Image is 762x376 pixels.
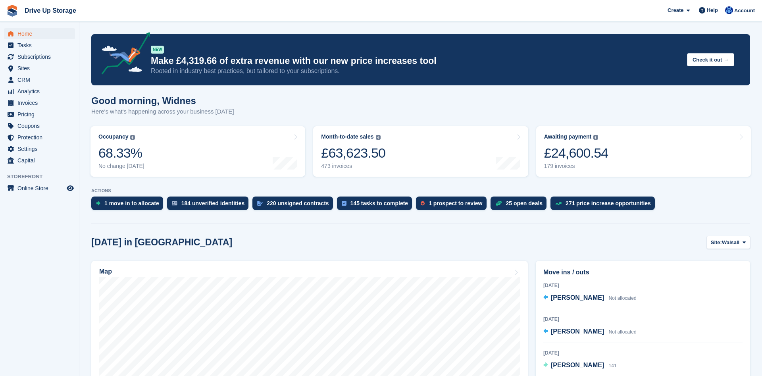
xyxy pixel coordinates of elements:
a: 220 unsigned contracts [252,197,337,214]
span: Home [17,28,65,39]
a: menu [4,86,75,97]
div: 25 open deals [506,200,543,206]
a: 145 tasks to complete [337,197,416,214]
div: No change [DATE] [98,163,144,170]
p: Here's what's happening across your business [DATE] [91,107,234,116]
span: Capital [17,155,65,166]
a: menu [4,155,75,166]
a: menu [4,51,75,62]
span: Settings [17,143,65,154]
a: [PERSON_NAME] Not allocated [543,293,637,303]
h2: Move ins / outs [543,268,743,277]
div: 220 unsigned contracts [267,200,329,206]
span: Subscriptions [17,51,65,62]
div: 145 tasks to complete [350,200,408,206]
span: Sites [17,63,65,74]
img: icon-info-grey-7440780725fd019a000dd9b08b2336e03edf1995a4989e88bcd33f0948082b44.svg [130,135,135,140]
img: Widnes Team [725,6,733,14]
img: deal-1b604bf984904fb50ccaf53a9ad4b4a5d6e5aea283cecdc64d6e3604feb123c2.svg [495,201,502,206]
span: Storefront [7,173,79,181]
a: [PERSON_NAME] Not allocated [543,327,637,337]
a: menu [4,183,75,194]
div: [DATE] [543,316,743,323]
img: price_increase_opportunities-93ffe204e8149a01c8c9dc8f82e8f89637d9d84a8eef4429ea346261dce0b2c0.svg [555,202,562,205]
a: [PERSON_NAME] 141 [543,361,617,371]
span: CRM [17,74,65,85]
img: price-adjustments-announcement-icon-8257ccfd72463d97f412b2fc003d46551f7dbcb40ab6d574587a9cd5c0d94... [95,32,150,77]
a: 184 unverified identities [167,197,253,214]
h2: Map [99,268,112,275]
div: NEW [151,46,164,54]
a: menu [4,109,75,120]
a: menu [4,143,75,154]
span: Site: [711,239,722,247]
span: Protection [17,132,65,143]
a: Drive Up Storage [21,4,79,17]
span: [PERSON_NAME] [551,328,604,335]
a: menu [4,63,75,74]
div: 1 prospect to review [429,200,482,206]
a: 271 price increase opportunities [550,197,659,214]
img: task-75834270c22a3079a89374b754ae025e5fb1db73e45f91037f5363f120a921f8.svg [342,201,346,206]
span: 141 [609,363,617,368]
div: [DATE] [543,349,743,357]
span: Help [707,6,718,14]
div: 1 move in to allocate [104,200,159,206]
div: [DATE] [543,282,743,289]
button: Site: Walsall [706,236,750,249]
a: menu [4,97,75,108]
span: Pricing [17,109,65,120]
span: Analytics [17,86,65,97]
span: Account [734,7,755,15]
div: £24,600.54 [544,145,608,161]
span: Tasks [17,40,65,51]
a: Occupancy 68.33% No change [DATE] [90,126,305,177]
p: ACTIONS [91,188,750,193]
button: Check it out → [687,53,734,66]
a: Month-to-date sales £63,623.50 473 invoices [313,126,528,177]
a: menu [4,74,75,85]
div: 184 unverified identities [181,200,245,206]
div: £63,623.50 [321,145,385,161]
h1: Good morning, Widnes [91,95,234,106]
a: Preview store [65,183,75,193]
span: Create [668,6,683,14]
a: menu [4,28,75,39]
span: Walsall [722,239,739,247]
div: Awaiting payment [544,133,592,140]
p: Rooted in industry best practices, but tailored to your subscriptions. [151,67,681,75]
a: menu [4,120,75,131]
img: verify_identity-adf6edd0f0f0b5bbfe63781bf79b02c33cf7c696d77639b501bdc392416b5a36.svg [172,201,177,206]
img: stora-icon-8386f47178a22dfd0bd8f6a31ec36ba5ce8667c1dd55bd0f319d3a0aa187defe.svg [6,5,18,17]
a: Awaiting payment £24,600.54 179 invoices [536,126,751,177]
span: Online Store [17,183,65,194]
span: Invoices [17,97,65,108]
div: 179 invoices [544,163,608,170]
span: Not allocated [609,295,637,301]
img: contract_signature_icon-13c848040528278c33f63329250d36e43548de30e8caae1d1a13099fd9432cc5.svg [257,201,263,206]
a: 25 open deals [491,197,551,214]
span: [PERSON_NAME] [551,294,604,301]
img: move_ins_to_allocate_icon-fdf77a2bb77ea45bf5b3d319d69a93e2d87916cf1d5bf7949dd705db3b84f3ca.svg [96,201,100,206]
div: Occupancy [98,133,128,140]
p: Make £4,319.66 of extra revenue with our new price increases tool [151,55,681,67]
a: 1 prospect to review [416,197,490,214]
div: 473 invoices [321,163,385,170]
a: menu [4,40,75,51]
div: 271 price increase opportunities [566,200,651,206]
h2: [DATE] in [GEOGRAPHIC_DATA] [91,237,232,248]
span: Not allocated [609,329,637,335]
div: 68.33% [98,145,144,161]
img: icon-info-grey-7440780725fd019a000dd9b08b2336e03edf1995a4989e88bcd33f0948082b44.svg [593,135,598,140]
a: 1 move in to allocate [91,197,167,214]
span: [PERSON_NAME] [551,362,604,368]
div: Month-to-date sales [321,133,373,140]
img: icon-info-grey-7440780725fd019a000dd9b08b2336e03edf1995a4989e88bcd33f0948082b44.svg [376,135,381,140]
img: prospect-51fa495bee0391a8d652442698ab0144808aea92771e9ea1ae160a38d050c398.svg [421,201,425,206]
a: menu [4,132,75,143]
span: Coupons [17,120,65,131]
